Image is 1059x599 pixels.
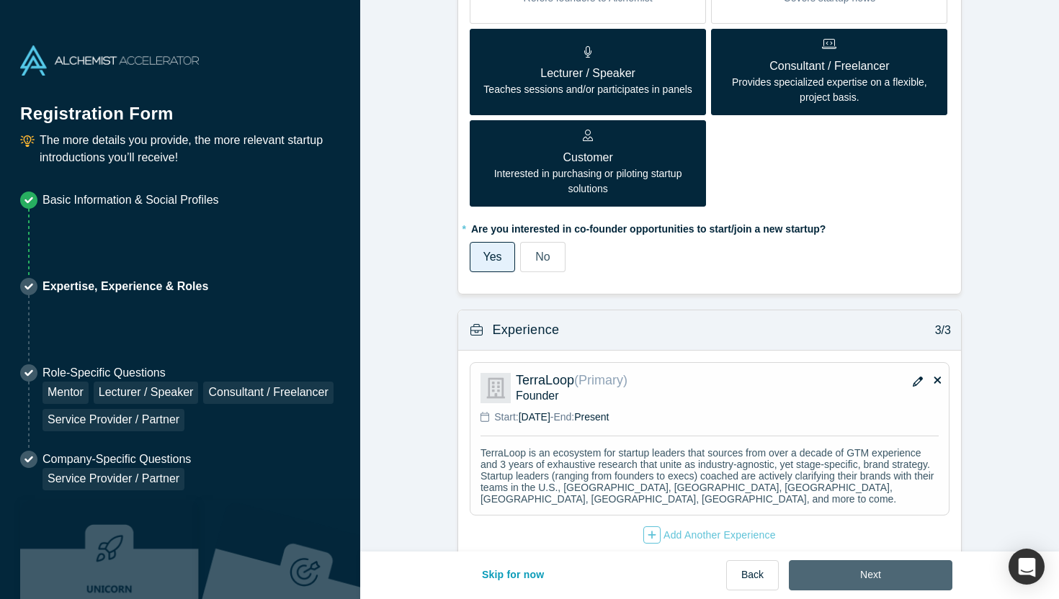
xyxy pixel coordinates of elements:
p: TerraLoop is an ecosystem for startup leaders that sources from over a decade of GTM experience a... [481,447,939,505]
span: Present [574,411,609,423]
p: Expertise, Experience & Roles [43,278,208,295]
p: Customer [481,149,695,166]
button: Next [789,560,952,590]
p: TerraLoop [516,373,833,388]
img: Alchemist Accelerator Logo [20,45,199,76]
p: Role-Specific Questions [43,364,340,382]
p: Founder [516,388,939,403]
span: End: [553,411,574,423]
div: Mentor [43,382,89,404]
p: Basic Information & Social Profiles [43,192,219,209]
button: Back [726,560,779,590]
p: 3/3 [927,322,951,339]
span: No [535,251,550,263]
span: Start: [494,411,518,423]
div: Service Provider / Partner [43,409,184,431]
p: Provides specialized expertise on a flexible, project basis. [722,75,937,105]
h3: Experience [492,320,559,340]
p: The more details you provide, the more relevant startup introductions you’ll receive! [40,132,340,166]
div: Lecturer / Speaker [94,382,199,404]
span: (Primary) [574,373,627,387]
div: Service Provider / Partner [43,468,184,490]
span: Yes [483,251,501,263]
p: Company-Specific Questions [43,451,191,468]
button: Add Another Experience [643,526,777,544]
p: Interested in purchasing or piloting startup solutions [481,166,695,197]
div: Consultant / Freelancer [203,382,333,404]
label: Are you interested in co-founder opportunities to start/join a new startup? [470,217,949,237]
p: - [494,410,609,425]
span: [DATE] [519,411,550,423]
p: Consultant / Freelancer [722,58,937,75]
p: Teaches sessions and/or participates in panels [483,82,692,97]
p: Lecturer / Speaker [483,65,692,82]
h1: Registration Form [20,86,340,127]
img: TerraLoop logo [481,373,511,403]
button: Skip for now [467,560,560,590]
div: Add Another Experience [643,526,776,544]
